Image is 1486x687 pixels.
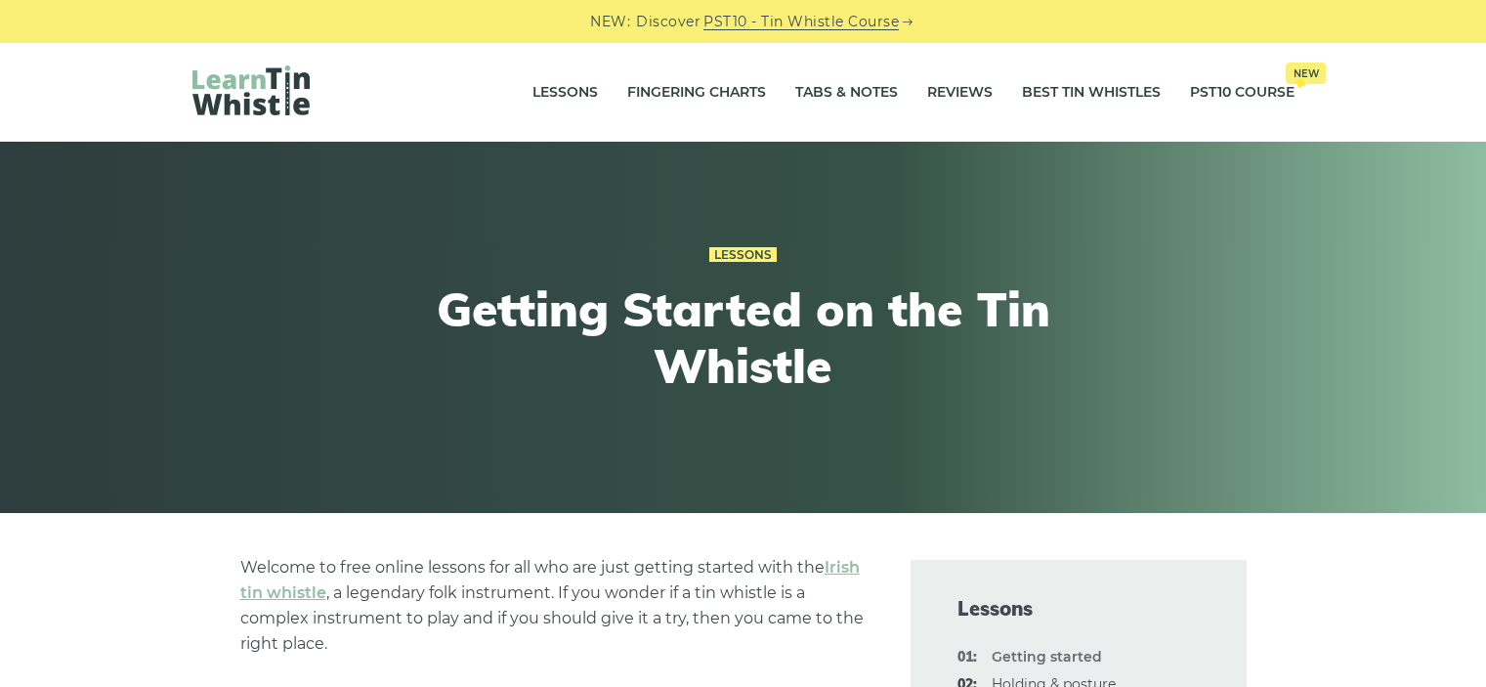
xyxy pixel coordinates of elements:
[957,595,1200,623] span: Lessons
[709,247,777,263] a: Lessons
[627,68,766,117] a: Fingering Charts
[240,555,864,657] p: Welcome to free online lessons for all who are just getting started with the , a legendary folk i...
[1190,68,1295,117] a: PST10 CourseNew
[192,65,310,115] img: LearnTinWhistle.com
[795,68,898,117] a: Tabs & Notes
[927,68,993,117] a: Reviews
[1286,63,1326,84] span: New
[1022,68,1161,117] a: Best Tin Whistles
[384,281,1103,394] h1: Getting Started on the Tin Whistle
[532,68,598,117] a: Lessons
[957,646,977,669] span: 01:
[992,648,1102,666] strong: Getting started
